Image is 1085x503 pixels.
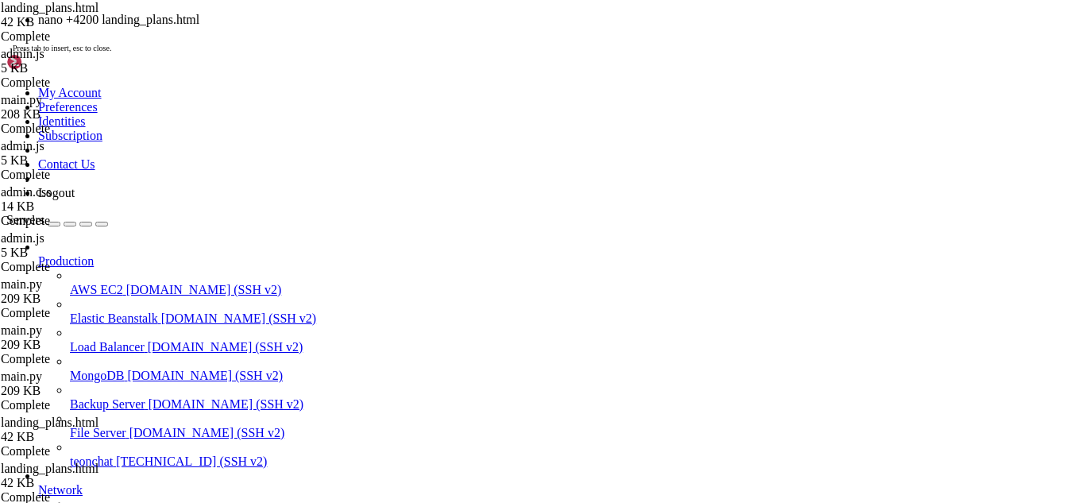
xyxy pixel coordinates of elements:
div: Complete [1,352,148,366]
span: admin.css [1,185,52,199]
div: 42 KB [1,430,148,444]
x-row: Welcome to Ubuntu 24.04.3 LTS (GNU/Linux 6.8.0-71-generic x86_64) [6,6,878,17]
span: admin.js [1,231,148,260]
span: main.py [1,277,42,291]
x-row: root@teonchat:~/meuapp/flaskmkdir/oficial/app_delivery/templates/admin# nano +4200 landing_plans.... [6,347,878,358]
div: Complete [1,75,148,90]
x-row: root@teonchat:~/meuapp/flaskmkdir/oficial/app_delivery/templates/admin# nano +4200 landing_plans.... [6,337,878,347]
span: main.py [1,323,42,337]
span: landing_plans.html [1,416,98,429]
div: 5 KB [1,246,148,260]
x-row: Expanded Security Maintenance for Applications is not enabled. [6,192,878,203]
div: 209 KB [1,338,148,352]
x-row: * Management: [URL][DOMAIN_NAME] [6,37,878,48]
div: Complete [1,260,148,274]
x-row: 19 updates can be applied immediately. [6,213,878,223]
span: main.py [1,370,148,398]
x-row: * Documentation: [URL][DOMAIN_NAME] [6,27,878,37]
span: main.py [1,93,148,122]
span: landing_plans.html [1,1,98,14]
x-row: root@teonchat:~# cd meuapp/flaskmkdir/oficial/app_delivery/reverse-proxy [6,306,878,316]
div: Complete [1,444,148,459]
div: 209 KB [1,292,148,306]
x-row: To see these additional updates run: apt list --upgradable [6,223,878,234]
span: landing_plans.html [1,462,148,490]
x-row: System information as of [DATE] [6,68,878,79]
span: admin.js [1,47,148,75]
div: 5 KB [1,61,148,75]
span: main.py [1,370,42,383]
div: 208 KB [1,107,148,122]
div: 14 KB [1,199,148,214]
span: landing_plans.html [1,1,148,29]
span: admin.js [1,47,44,60]
span: main.py [1,277,148,306]
div: Complete [1,306,148,320]
x-row: Learn more about enabling ESM Apps service at [URL][DOMAIN_NAME] [6,254,878,265]
x-row: Swap usage: 0% IPv6 address for eth0: [TECHNICAL_ID] [6,120,878,130]
x-row: [URL][DOMAIN_NAME] [6,172,878,182]
x-row: 1 additional security update can be applied with ESM Apps. [6,244,878,254]
div: 5 KB [1,153,148,168]
span: landing_plans.html [1,416,148,444]
x-row: * Support: [URL][DOMAIN_NAME] [6,48,878,58]
span: admin.js [1,231,44,245]
span: landing_plans.html [1,462,98,475]
div: 209 KB [1,384,148,398]
span: main.py [1,93,42,106]
x-row: Memory usage: 59% IPv4 address for eth0: [TECHNICAL_ID] [6,110,878,120]
span: admin.js [1,139,148,168]
x-row: root@teonchat:~/meuapp/flaskmkdir/oficial/app_delivery/reverse-proxy# cd [6,316,878,327]
div: 42 KB [1,476,148,490]
x-row: just raised the bar for easy, resilient and secure K8s cluster deployment. [6,151,878,161]
span: main.py [1,323,148,352]
div: Complete [1,214,148,228]
div: Complete [1,398,148,412]
x-row: * Strictly confined Kubernetes makes edge and IoT secure. Learn how MicroK8s [6,141,878,151]
x-row: Usage of /: 60.9% of 37.23GB Users logged in: 0 [6,99,878,110]
div: Complete [1,29,148,44]
x-row: Last login: [DATE] from [TECHNICAL_ID] [6,296,878,306]
div: Complete [1,122,148,136]
div: Complete [1,168,148,182]
div: 42 KB [1,15,148,29]
span: admin.js [1,139,44,153]
x-row: System load: 0.01 Processes: 165 [6,89,878,99]
span: admin.css [1,185,148,214]
x-row: root@teonchat:~# cd meuapp/flaskmkdir/oficial/app_delivery/templates/admin [6,327,878,337]
x-row: *** System restart required *** [6,285,878,296]
div: (94, 33) [501,347,507,358]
